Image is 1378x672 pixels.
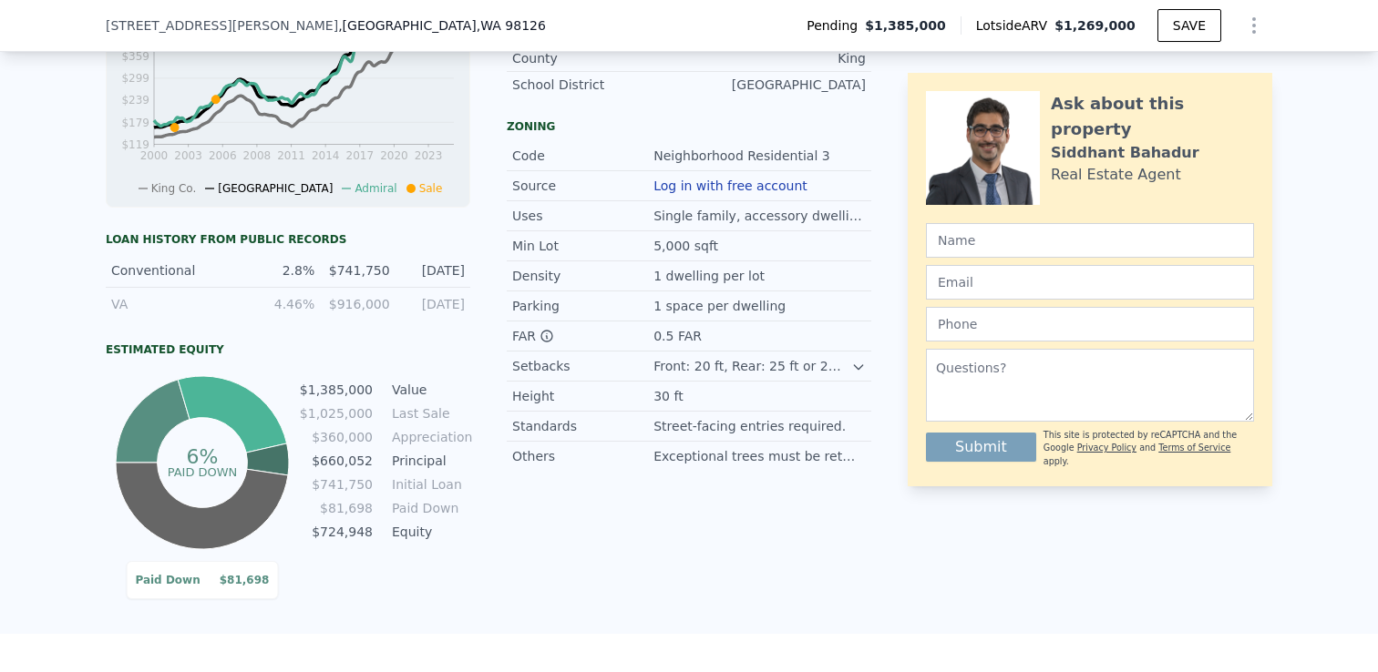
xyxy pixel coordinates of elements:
input: Phone [926,307,1254,341]
div: Exceptional trees must be retained. [653,447,866,465]
tspan: $299 [121,72,149,85]
td: $724,948 [299,522,374,542]
tspan: 2000 [140,149,169,162]
div: Conventional [111,261,240,280]
div: Density [512,267,653,285]
div: Ask about this property [1051,91,1254,142]
tspan: 2023 [415,149,443,162]
span: Pending [807,16,865,35]
div: Source [512,177,653,195]
div: 4.46% [251,295,314,313]
tspan: 2011 [277,149,305,162]
div: [DATE] [401,295,465,313]
div: Uses [512,207,653,225]
div: 1 space per dwelling [653,297,789,315]
span: $1,269,000 [1054,18,1136,33]
input: Email [926,265,1254,300]
div: 0.5 FAR [653,327,705,345]
div: Setbacks [512,357,653,375]
div: 30 ft [653,387,686,405]
td: Equity [388,522,470,542]
button: Log in with free account [653,178,807,193]
div: Min Lot [512,237,653,255]
td: Value [388,380,470,400]
div: $916,000 [325,295,389,313]
div: 2.8% [251,261,314,280]
div: Neighborhood Residential 3 [653,147,834,165]
div: Others [512,447,653,465]
div: Real Estate Agent [1051,164,1181,186]
td: $1,025,000 [299,403,374,423]
tspan: 2014 [312,149,340,162]
div: Height [512,387,653,405]
span: King Co. [151,182,197,195]
div: VA [111,295,240,313]
span: , WA 98126 [477,18,546,33]
span: $1,385,000 [865,16,946,35]
div: Single family, accessory dwellings. [653,207,866,225]
tspan: $119 [121,138,149,151]
td: Initial Loan [388,474,470,494]
tspan: 2020 [380,149,408,162]
tspan: $239 [121,94,149,107]
div: King [689,49,866,67]
span: Sale [419,182,443,195]
div: [GEOGRAPHIC_DATA] [689,76,866,94]
span: Lotside ARV [976,16,1054,35]
div: Code [512,147,653,165]
td: $1,385,000 [299,380,374,400]
span: Admiral [355,182,396,195]
tspan: 2017 [346,149,375,162]
div: 1 dwelling per lot [653,267,768,285]
td: $741,750 [299,474,374,494]
td: Last Sale [388,403,470,423]
div: [DATE] [401,261,465,280]
a: Terms of Service [1158,443,1230,453]
span: [GEOGRAPHIC_DATA] [218,182,333,195]
div: Estimated Equity [106,342,470,357]
tspan: 2008 [243,149,272,162]
td: Principal [388,451,470,471]
div: Loan history from public records [106,232,470,247]
div: Parking [512,297,653,315]
td: Appreciation [388,427,470,447]
input: Name [926,223,1254,258]
td: $81,698 [201,569,271,591]
td: $360,000 [299,427,374,447]
span: , [GEOGRAPHIC_DATA] [338,16,546,35]
tspan: 6% [186,445,218,468]
td: $81,698 [299,498,374,518]
td: Paid Down [388,498,470,518]
div: Zoning [507,119,871,134]
tspan: 2006 [209,149,237,162]
tspan: Paid Down [168,464,238,478]
button: Submit [926,433,1036,462]
div: Front: 20 ft, Rear: 25 ft or 20% of lot depth (min. 10 ft), Side: 5 ft [653,357,851,375]
tspan: 2003 [174,149,202,162]
td: Paid Down [134,569,201,591]
tspan: $179 [121,117,149,129]
button: SAVE [1157,9,1221,42]
td: $660,052 [299,451,374,471]
div: County [512,49,689,67]
tspan: $359 [121,50,149,63]
button: Show Options [1236,7,1272,44]
div: 5,000 sqft [653,237,722,255]
div: Siddhant Bahadur [1051,142,1199,164]
div: FAR [512,327,653,345]
div: School District [512,76,689,94]
span: [STREET_ADDRESS][PERSON_NAME] [106,16,338,35]
div: $741,750 [325,261,389,280]
div: Standards [512,417,653,435]
div: This site is protected by reCAPTCHA and the Google and apply. [1044,429,1254,468]
div: Street-facing entries required. [653,417,849,435]
a: Privacy Policy [1077,443,1136,453]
